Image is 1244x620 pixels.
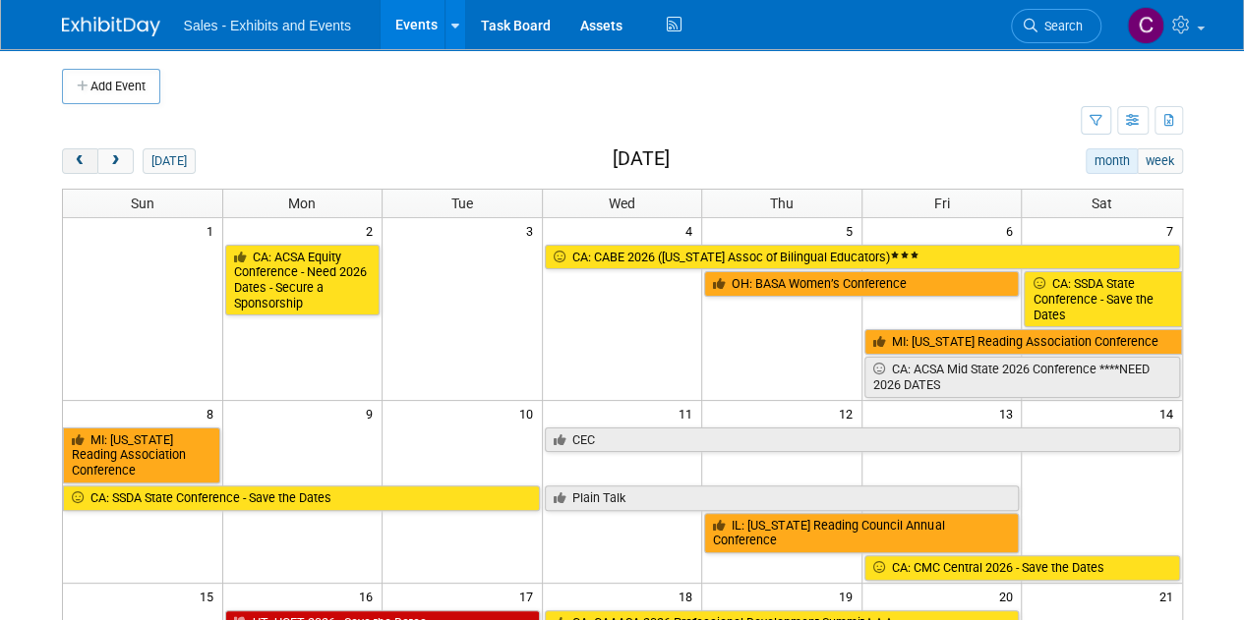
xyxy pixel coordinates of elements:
span: Fri [934,196,950,211]
span: 7 [1164,218,1182,243]
span: 2 [364,218,382,243]
span: 5 [844,218,861,243]
h2: [DATE] [612,148,669,170]
span: Search [1037,19,1083,33]
span: 18 [677,584,701,608]
a: CA: CABE 2026 ([US_STATE] Assoc of Bilingual Educators) [545,245,1180,270]
span: Wed [609,196,635,211]
span: 17 [517,584,542,608]
span: 19 [837,584,861,608]
a: IL: [US_STATE] Reading Council Annual Conference [704,513,1019,553]
a: OH: BASA Women’s Conference [704,271,1019,297]
img: ExhibitDay [62,17,160,36]
a: Plain Talk [545,485,1020,511]
span: Thu [770,196,794,211]
span: Sales - Exhibits and Events [184,18,351,33]
a: CA: ACSA Equity Conference - Need 2026 Dates - Secure a Sponsorship [225,245,381,316]
span: 20 [996,584,1021,608]
button: month [1086,148,1138,174]
button: [DATE] [143,148,195,174]
span: 1 [205,218,222,243]
span: 21 [1157,584,1182,608]
span: 3 [524,218,542,243]
a: MI: [US_STATE] Reading Association Conference [864,329,1182,355]
a: MI: [US_STATE] Reading Association Conference [63,427,220,483]
button: prev [62,148,98,174]
a: CA: ACSA Mid State 2026 Conference ****NEED 2026 DATES [864,357,1180,397]
a: CA: SSDA State Conference - Save the Dates [1024,271,1181,327]
span: 11 [677,401,701,425]
span: Sat [1092,196,1112,211]
span: 9 [364,401,382,425]
span: 13 [996,401,1021,425]
span: 6 [1003,218,1021,243]
span: 8 [205,401,222,425]
img: Christine Lurz [1127,7,1164,44]
a: CEC [545,427,1180,453]
button: next [97,148,134,174]
span: Sun [131,196,154,211]
span: 4 [683,218,701,243]
a: Search [1011,9,1101,43]
span: 14 [1157,401,1182,425]
span: 10 [517,401,542,425]
span: 12 [837,401,861,425]
a: CA: SSDA State Conference - Save the Dates [63,485,540,511]
span: Mon [288,196,316,211]
button: Add Event [62,69,160,104]
span: 16 [357,584,382,608]
span: Tue [451,196,473,211]
a: CA: CMC Central 2026 - Save the Dates [864,555,1180,581]
button: week [1137,148,1182,174]
span: 15 [198,584,222,608]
